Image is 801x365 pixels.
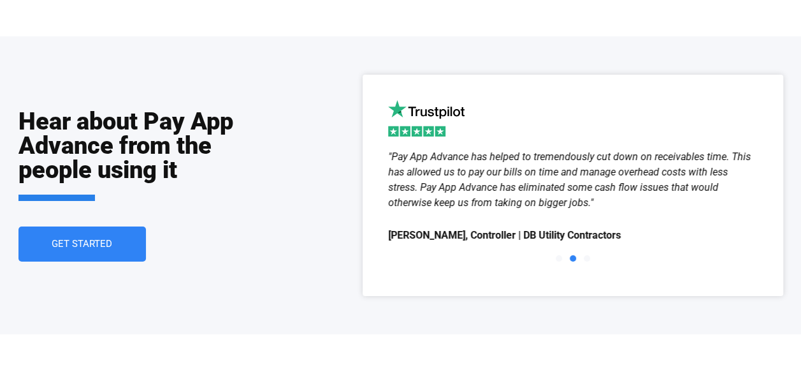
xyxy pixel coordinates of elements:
span: Go to slide 2 [570,255,576,262]
div: Slides [388,149,758,271]
h2: Hear about Pay App Advance from the people using it [18,109,238,201]
div: "Pay App Advance has helped to tremendously cut down on receivables time. This has allowed us to ... [388,149,758,211]
span: [PERSON_NAME], Controller | DB Utility Contractors [388,227,758,245]
span: Go to slide 1 [556,255,562,262]
div: 2 / 3 [388,149,758,245]
a: Get Started [18,227,146,262]
span: Get Started [52,239,112,249]
span: Go to slide 3 [584,255,590,262]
